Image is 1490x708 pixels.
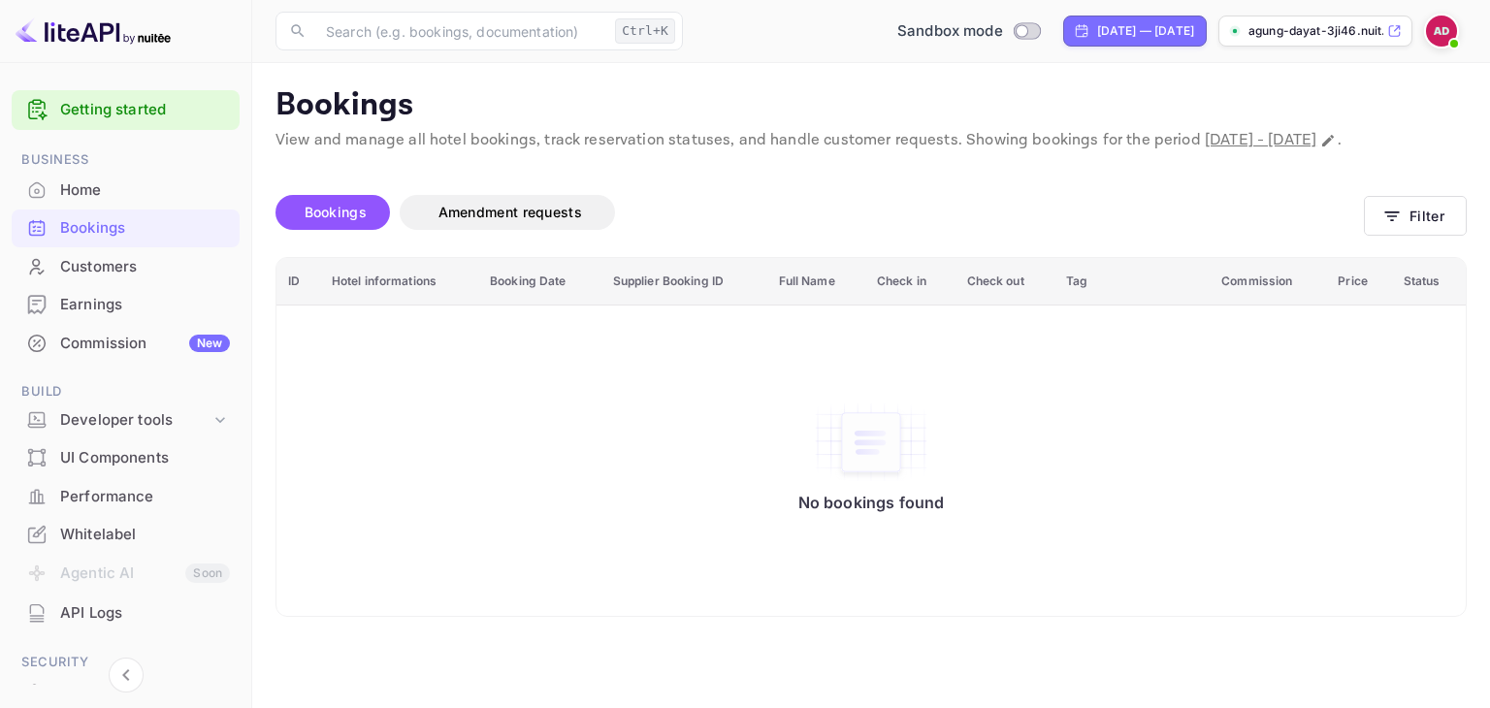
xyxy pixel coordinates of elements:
div: Home [12,172,240,209]
img: LiteAPI logo [16,16,171,47]
div: Developer tools [60,409,211,432]
th: Booking Date [478,258,601,306]
p: View and manage all hotel bookings, track reservation statuses, and handle customer requests. Sho... [275,129,1467,152]
a: Whitelabel [12,516,240,552]
button: Collapse navigation [109,658,144,692]
span: Sandbox mode [897,20,1003,43]
div: Performance [60,486,230,508]
div: Commission [60,333,230,355]
span: Bookings [305,204,367,220]
div: Getting started [12,90,240,130]
div: Ctrl+K [615,18,675,44]
th: Status [1392,258,1466,306]
input: Search (e.g. bookings, documentation) [314,12,607,50]
a: UI Components [12,439,240,475]
a: API Logs [12,595,240,630]
div: [DATE] — [DATE] [1097,22,1194,40]
a: CommissionNew [12,325,240,361]
button: Filter [1364,196,1467,236]
div: Whitelabel [60,524,230,546]
th: Tag [1054,258,1210,306]
th: Price [1326,258,1391,306]
p: agung-dayat-3ji46.nuit... [1248,22,1383,40]
div: Switch to Production mode [890,20,1048,43]
table: booking table [276,258,1466,616]
th: Check in [865,258,956,306]
div: UI Components [12,439,240,477]
div: UI Components [60,447,230,469]
div: API Logs [60,602,230,625]
span: [DATE] - [DATE] [1205,130,1316,150]
img: agung dayat [1426,16,1457,47]
div: New [189,335,230,352]
div: Bookings [12,209,240,247]
a: Home [12,172,240,208]
th: Check out [956,258,1055,306]
span: Business [12,149,240,171]
img: No bookings found [813,402,929,483]
a: Performance [12,478,240,514]
a: Customers [12,248,240,284]
div: Customers [60,256,230,278]
span: Security [12,652,240,673]
a: Bookings [12,209,240,245]
div: CommissionNew [12,325,240,363]
th: Commission [1210,258,1326,306]
span: Amendment requests [438,204,582,220]
a: Earnings [12,286,240,322]
th: Full Name [767,258,865,306]
div: Earnings [60,294,230,316]
div: Customers [12,248,240,286]
th: ID [276,258,320,306]
span: Build [12,381,240,402]
button: Change date range [1318,131,1338,150]
div: Performance [12,478,240,516]
div: Home [60,179,230,202]
div: Team management [60,681,230,703]
th: Hotel informations [320,258,478,306]
div: Developer tools [12,403,240,437]
div: API Logs [12,595,240,632]
div: account-settings tabs [275,195,1364,230]
th: Supplier Booking ID [601,258,767,306]
p: Bookings [275,86,1467,125]
div: Whitelabel [12,516,240,554]
div: Earnings [12,286,240,324]
p: No bookings found [798,493,945,512]
div: Bookings [60,217,230,240]
a: Getting started [60,99,230,121]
